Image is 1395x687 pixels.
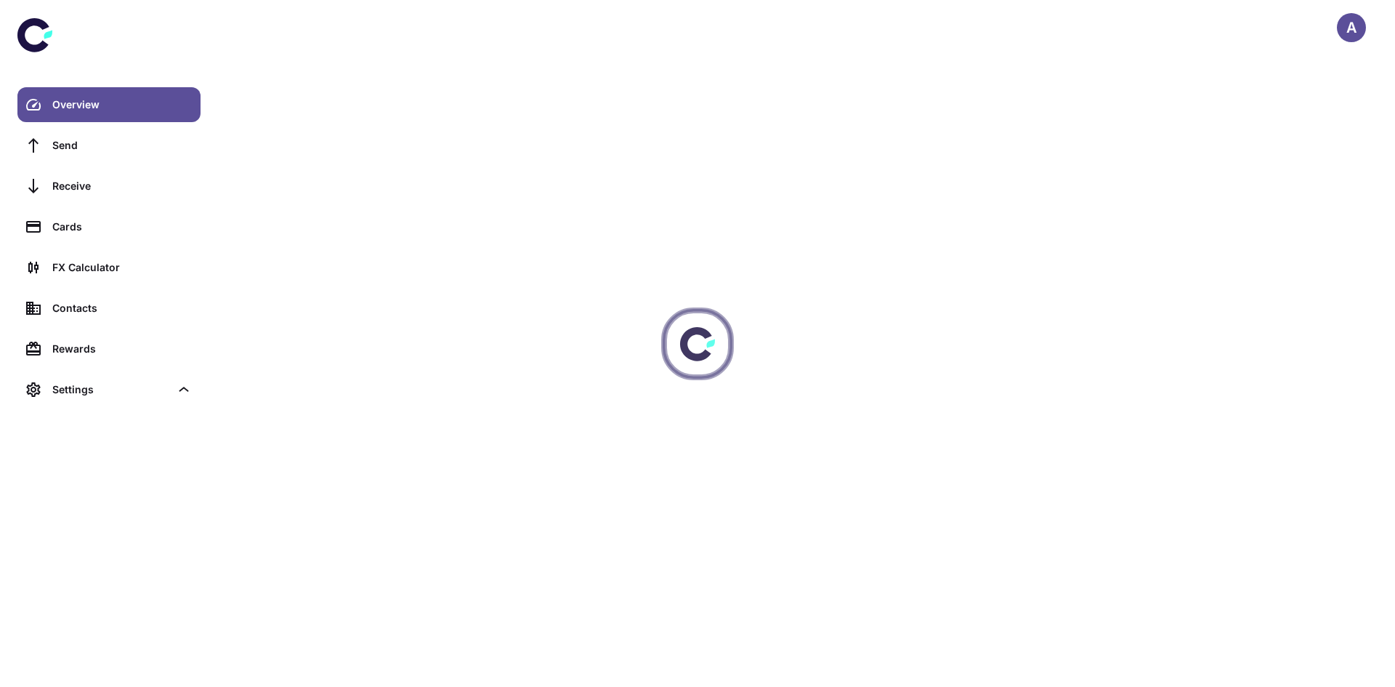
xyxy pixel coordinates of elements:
[17,128,201,163] a: Send
[1337,13,1366,42] button: A
[17,250,201,285] a: FX Calculator
[52,97,192,113] div: Overview
[52,219,192,235] div: Cards
[17,169,201,204] a: Receive
[17,372,201,407] div: Settings
[52,178,192,194] div: Receive
[52,300,192,316] div: Contacts
[52,382,170,398] div: Settings
[17,332,201,366] a: Rewards
[17,87,201,122] a: Overview
[52,341,192,357] div: Rewards
[52,137,192,153] div: Send
[17,209,201,244] a: Cards
[52,260,192,276] div: FX Calculator
[17,291,201,326] a: Contacts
